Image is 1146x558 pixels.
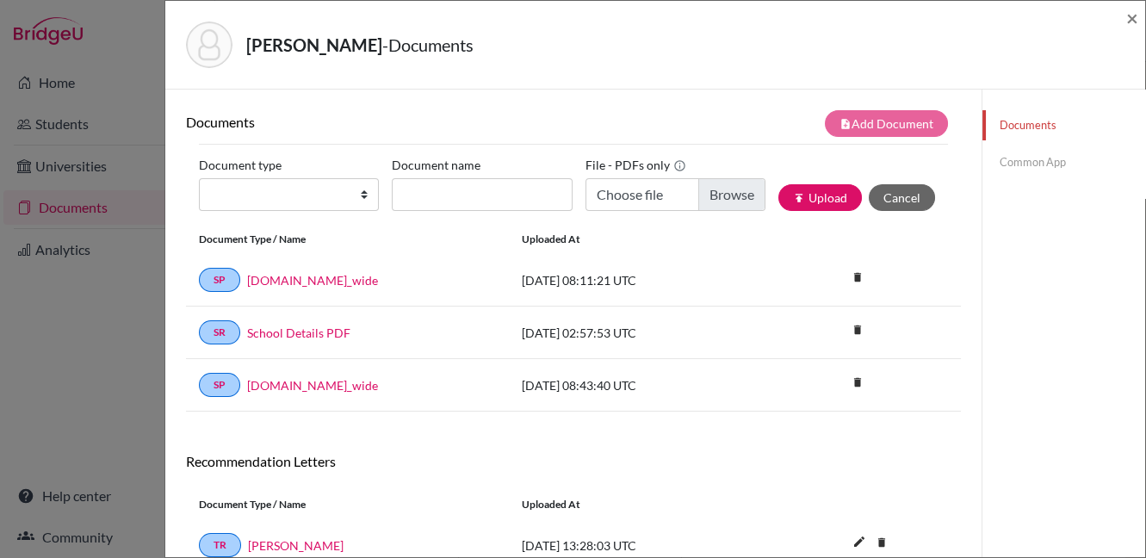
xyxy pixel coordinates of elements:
[247,324,350,342] a: School Details PDF
[982,147,1145,177] a: Common App
[1126,8,1138,28] button: Close
[247,376,378,394] a: [DOMAIN_NAME]_wide
[509,271,767,289] div: [DATE] 08:11:21 UTC
[186,232,509,247] div: Document Type / Name
[825,110,948,137] button: note_addAdd Document
[509,232,767,247] div: Uploaded at
[246,34,382,55] strong: [PERSON_NAME]
[248,536,344,555] a: [PERSON_NAME]
[845,264,870,290] i: delete
[247,271,378,289] a: [DOMAIN_NAME]_wide
[382,34,474,55] span: - Documents
[199,320,240,344] a: SR
[186,114,573,130] h6: Documents
[199,152,282,178] label: Document type
[392,152,480,178] label: Document name
[793,192,805,204] i: publish
[509,324,767,342] div: [DATE] 02:57:53 UTC
[845,319,870,343] a: delete
[869,532,895,555] a: delete
[585,152,686,178] label: File - PDFs only
[199,533,241,557] a: TR
[509,376,767,394] div: [DATE] 08:43:40 UTC
[845,530,874,556] button: edit
[845,317,870,343] i: delete
[845,372,870,395] a: delete
[1126,5,1138,30] span: ×
[845,267,870,290] a: delete
[778,184,862,211] button: publishUpload
[869,530,895,555] i: delete
[982,110,1145,140] a: Documents
[839,118,852,130] i: note_add
[846,528,873,555] i: edit
[199,373,240,397] a: SP
[869,184,935,211] button: Cancel
[522,538,636,553] span: [DATE] 13:28:03 UTC
[509,497,767,512] div: Uploaded at
[845,369,870,395] i: delete
[186,453,961,469] h6: Recommendation Letters
[199,268,240,292] a: SP
[186,497,509,512] div: Document Type / Name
